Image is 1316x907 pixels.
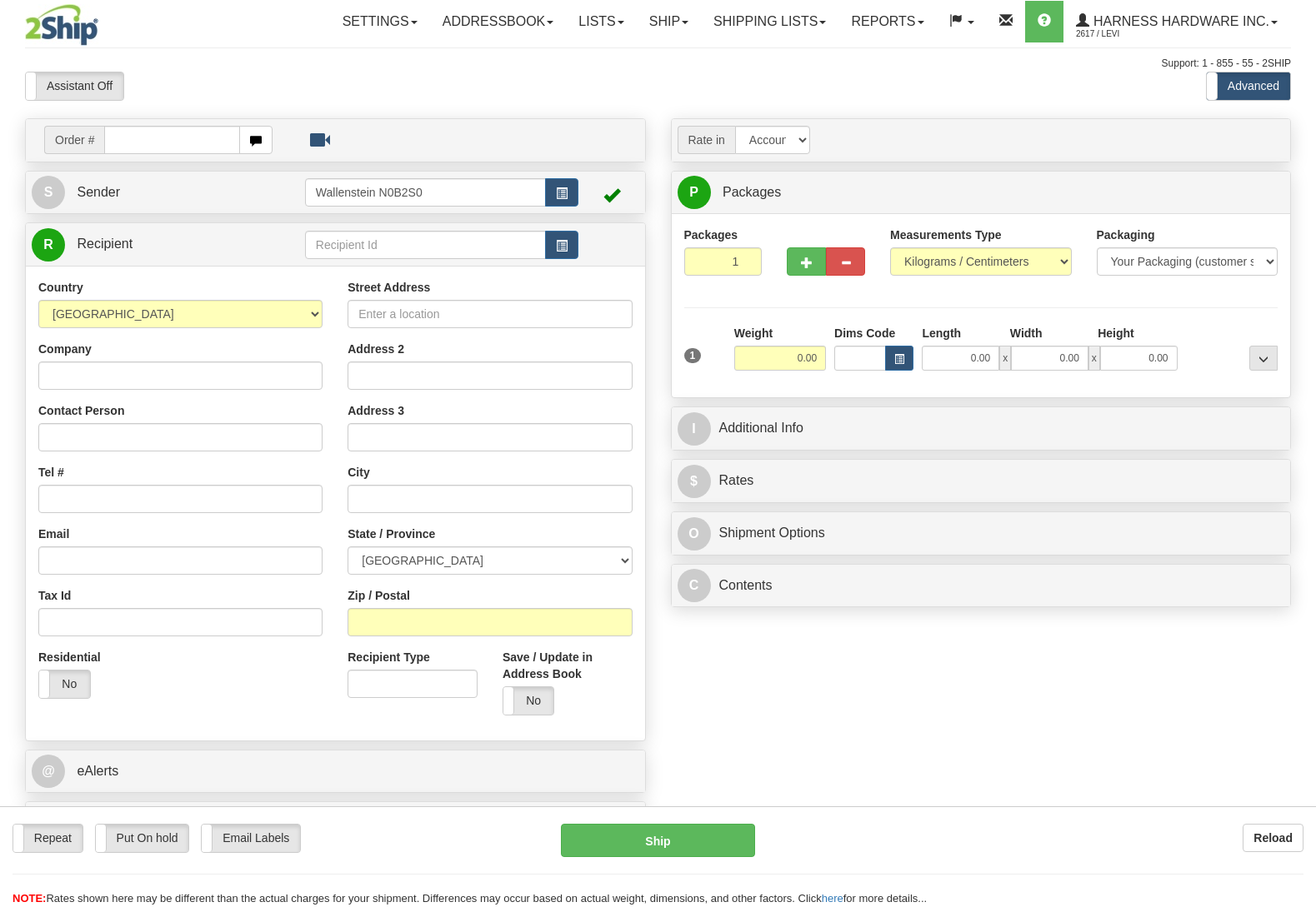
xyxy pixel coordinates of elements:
[13,825,83,852] label: Repeat
[1063,1,1290,42] a: Harness Hardware Inc. 2617 / Levi
[678,516,1285,551] a: OShipment Options
[77,237,133,251] span: Recipient
[838,1,936,42] a: Reports
[678,411,1285,446] a: IAdditional Info
[1253,831,1293,845] b: Reload
[566,1,636,42] a: Lists
[348,279,430,296] label: Street Address
[678,126,735,154] span: Rate in
[678,465,711,498] span: $
[1097,227,1155,243] label: Packaging
[1278,368,1314,538] iframe: chat widget
[723,185,781,199] span: Packages
[1098,325,1134,341] label: Height
[32,228,65,262] span: R
[678,569,1285,603] a: CContents
[32,176,65,209] span: S
[32,755,65,788] span: @
[678,569,711,602] span: C
[38,279,83,296] label: Country
[96,825,189,852] label: Put On hold
[1076,26,1201,42] span: 2617 / Levi
[348,526,435,542] label: State / Province
[678,517,711,551] span: O
[348,464,369,481] label: City
[38,341,92,357] label: Company
[38,402,124,419] label: Contact Person
[77,764,118,778] span: eAlerts
[561,824,755,857] button: Ship
[305,231,546,259] input: Recipient Id
[348,587,410,604] label: Zip / Postal
[44,126,104,154] span: Order #
[32,755,639,789] a: @ eAlerts
[348,402,404,419] label: Address 3
[701,1,838,42] a: Shipping lists
[637,1,701,42] a: Ship
[39,670,90,698] label: No
[1207,72,1290,100] label: Advanced
[678,176,711,209] span: P
[32,176,305,210] a: S Sender
[38,464,64,481] label: Tel #
[330,1,430,42] a: Settings
[503,649,633,682] label: Save / Update in Address Book
[678,464,1285,498] a: $Rates
[1010,325,1043,341] label: Width
[26,72,123,100] label: Assistant Off
[38,526,69,542] label: Email
[348,649,430,665] label: Recipient Type
[822,892,843,905] a: here
[430,1,567,42] a: Addressbook
[305,178,546,207] input: Sender Id
[1088,346,1100,371] span: x
[38,649,101,665] label: Residential
[684,348,702,363] span: 1
[202,825,300,852] label: Email Labels
[678,176,1285,210] a: P Packages
[678,412,711,446] span: I
[348,300,632,328] input: Enter a location
[1243,824,1303,852] button: Reload
[890,227,1002,243] label: Measurements Type
[1089,14,1269,28] span: Harness Hardware Inc.
[13,892,46,905] span: NOTE:
[25,57,1291,71] div: Support: 1 - 855 - 55 - 2SHIP
[32,227,274,262] a: R Recipient
[734,325,773,341] label: Weight
[684,227,738,243] label: Packages
[503,687,554,715] label: No
[25,4,98,46] img: logo2617.jpg
[834,325,895,341] label: Dims Code
[77,185,120,199] span: Sender
[348,341,404,357] label: Address 2
[999,346,1011,371] span: x
[1249,346,1278,371] div: ...
[38,587,71,604] label: Tax Id
[922,325,961,341] label: Length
